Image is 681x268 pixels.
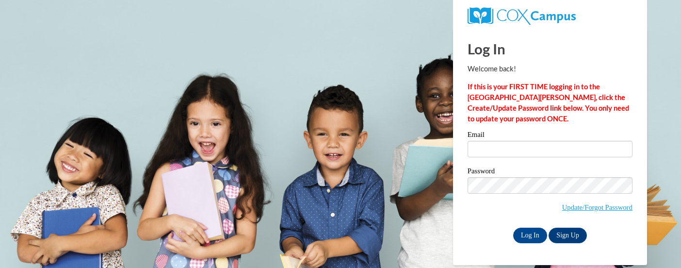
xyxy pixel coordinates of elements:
[562,203,632,211] a: Update/Forgot Password
[468,7,576,25] img: COX Campus
[468,64,632,74] p: Welcome back!
[468,39,632,59] h1: Log In
[513,228,547,243] input: Log In
[549,228,586,243] a: Sign Up
[468,167,632,177] label: Password
[468,131,632,141] label: Email
[468,83,629,123] strong: If this is your FIRST TIME logging in to the [GEOGRAPHIC_DATA][PERSON_NAME], click the Create/Upd...
[468,11,576,19] a: COX Campus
